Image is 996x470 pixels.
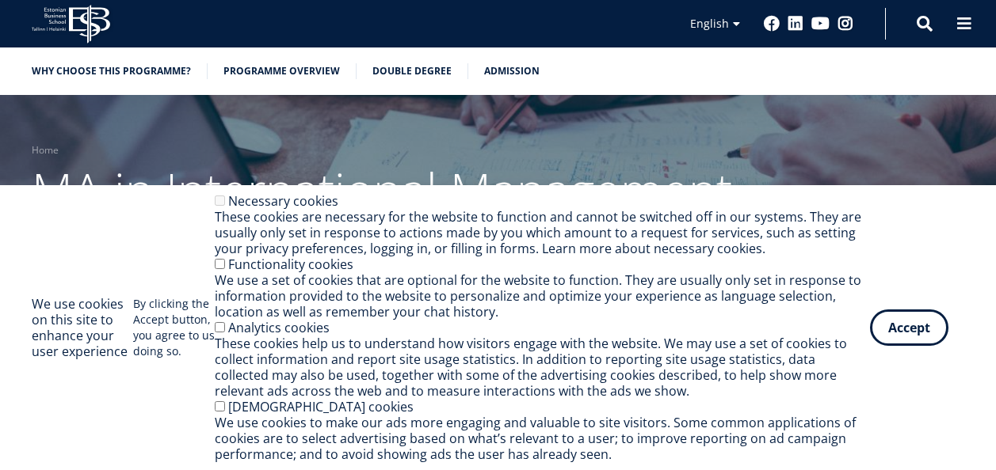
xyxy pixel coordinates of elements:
[372,63,452,79] a: Double Degree
[215,415,870,462] div: We use cookies to make our ads more engaging and valuable to site visitors. Some common applicati...
[838,16,853,32] a: Instagram
[870,309,948,346] button: Accept
[484,63,540,79] a: Admission
[764,16,780,32] a: Facebook
[32,63,191,79] a: Why choose this programme?
[228,256,353,273] label: Functionality cookies
[32,157,732,222] span: MA in International Management
[811,16,830,32] a: Youtube
[228,192,338,210] label: Necessary cookies
[215,272,870,320] div: We use a set of cookies that are optional for the website to function. They are usually only set ...
[228,398,414,415] label: [DEMOGRAPHIC_DATA] cookies
[32,296,133,359] h2: We use cookies on this site to enhance your user experience
[133,296,216,359] p: By clicking the Accept button, you agree to us doing so.
[788,16,803,32] a: Linkedin
[215,209,870,256] div: These cookies are necessary for the website to function and cannot be switched off in our systems...
[228,319,330,336] label: Analytics cookies
[223,63,340,79] a: Programme overview
[32,142,59,158] a: Home
[215,335,870,399] div: These cookies help us to understand how visitors engage with the website. We may use a set of coo...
